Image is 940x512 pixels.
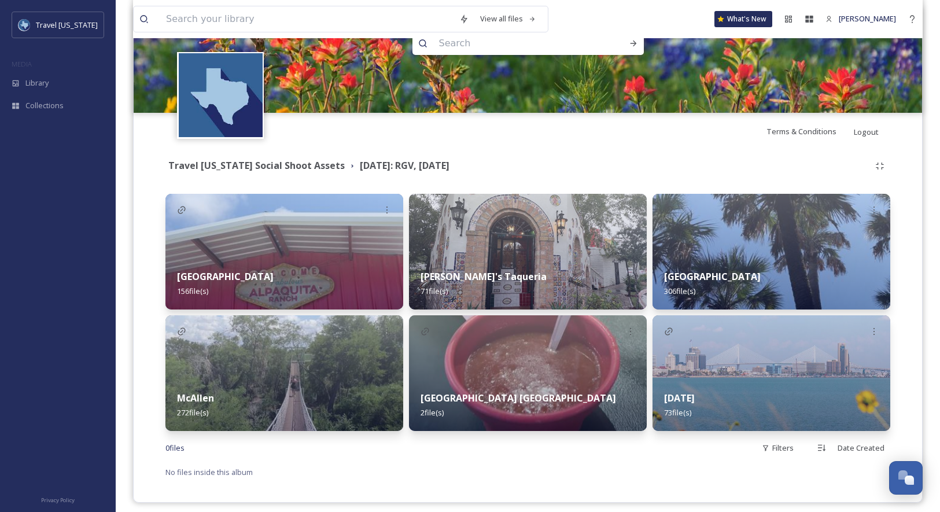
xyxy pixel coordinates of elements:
[36,20,98,30] span: Travel [US_STATE]
[168,159,345,172] strong: Travel [US_STATE] Social Shoot Assets
[421,392,616,404] strong: [GEOGRAPHIC_DATA] [GEOGRAPHIC_DATA]
[766,126,836,137] span: Terms & Conditions
[714,11,772,27] a: What's New
[839,13,896,24] span: [PERSON_NAME]
[664,392,695,404] strong: [DATE]
[12,60,32,68] span: MEDIA
[160,6,454,32] input: Search your library
[664,270,761,283] strong: [GEOGRAPHIC_DATA]
[820,8,902,30] a: [PERSON_NAME]
[19,19,30,31] img: images%20%281%29.jpeg
[177,286,208,296] span: 156 file(s)
[165,315,403,431] img: bdc24991-6a7b-4934-9c33-6b0400ca848f.jpg
[756,437,799,459] div: Filters
[854,127,879,137] span: Logout
[177,392,214,404] strong: McAllen
[766,124,854,138] a: Terms & Conditions
[421,270,547,283] strong: [PERSON_NAME]'s Taqueria
[832,437,890,459] div: Date Created
[165,443,185,454] span: 0 file s
[134,9,922,113] img: bonefish.becky_07292025_79254b00-8ba1-6220-91c7-8e14bc394f1c.jpg
[653,315,890,431] img: 1970a5cb-59ac-4d4d-9ad8-4a952609f3bd.jpg
[433,31,592,56] input: Search
[165,467,253,477] span: No files inside this album
[421,407,444,418] span: 2 file(s)
[177,407,208,418] span: 272 file(s)
[41,492,75,506] a: Privacy Policy
[177,270,274,283] strong: [GEOGRAPHIC_DATA]
[664,286,695,296] span: 306 file(s)
[889,461,923,495] button: Open Chat
[41,496,75,504] span: Privacy Policy
[360,159,449,172] strong: [DATE]: RGV, [DATE]
[421,286,448,296] span: 71 file(s)
[179,53,263,137] img: images%20%281%29.jpeg
[25,78,49,89] span: Library
[409,194,647,310] img: 865a8e95-dbe3-464f-9b9a-82c5a9ad6abd.jpg
[653,194,890,310] img: f8ca2abb-27b0-4393-a65b-be8591fc7e74.jpg
[409,315,647,431] img: 2e6af8e8-12cd-4981-9140-4e46966d3501.jpg
[664,407,691,418] span: 73 file(s)
[25,100,64,111] span: Collections
[165,194,403,310] img: e4d968d7-eabd-4759-b194-ffc94da0af83.jpg
[474,8,542,30] a: View all files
